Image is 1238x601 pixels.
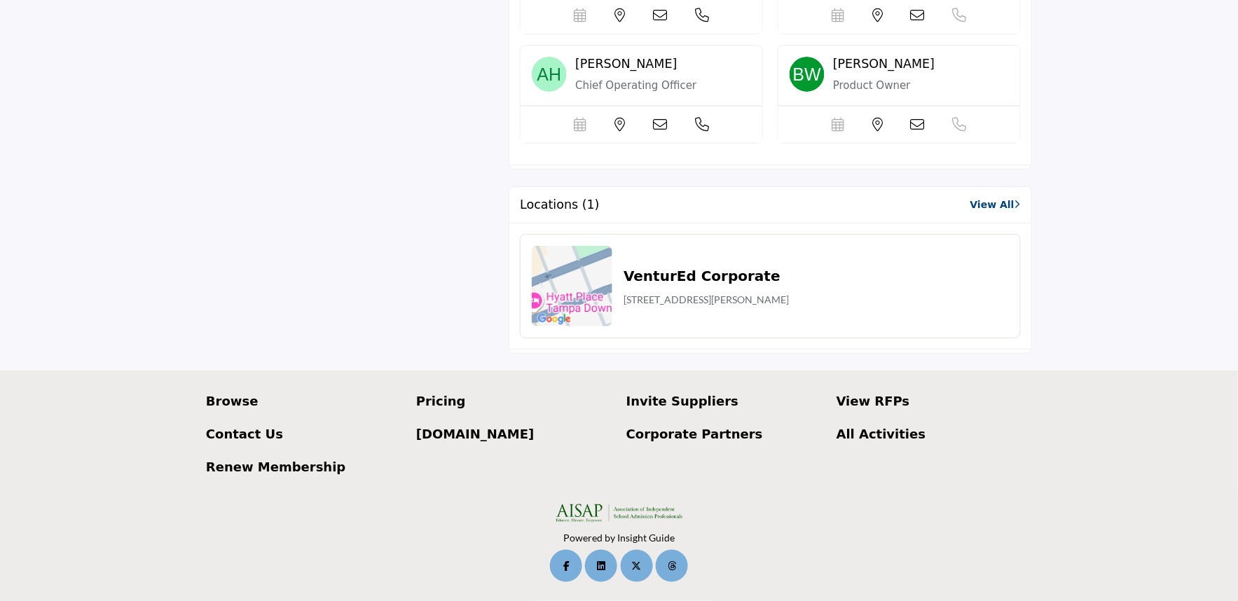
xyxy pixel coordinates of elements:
[833,57,935,71] span: [PERSON_NAME]
[575,78,726,94] p: Chief Operating Officer
[416,392,612,410] a: Pricing
[790,57,825,92] img: image
[656,550,688,582] a: Threads Link
[563,532,675,544] a: Powered by Insight Guide
[621,550,653,582] a: Twitter Link
[837,392,1032,410] a: View RFPs
[556,504,682,523] img: No Site Logo
[626,392,822,410] a: Invite Suppliers
[416,424,612,443] a: [DOMAIN_NAME]
[778,45,1021,144] a: image [PERSON_NAME] Product Owner
[833,78,984,94] p: Product Owner
[626,424,822,443] a: Corporate Partners
[585,550,617,582] a: LinkedIn Link
[206,424,401,443] a: Contact Us
[520,198,600,212] h2: Locations (1)
[550,550,582,582] a: Facebook Link
[520,45,763,144] a: image [PERSON_NAME] Chief Operating Officer
[532,57,567,92] img: image
[206,457,401,476] a: Renew Membership
[206,392,401,410] a: Browse
[837,424,1032,443] a: All Activities
[624,265,780,286] h2: VenturEd Corporate
[970,198,1021,212] a: View All
[575,57,677,71] span: [PERSON_NAME]
[532,246,612,326] img: Location Map
[624,292,789,307] p: [STREET_ADDRESS][PERSON_NAME]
